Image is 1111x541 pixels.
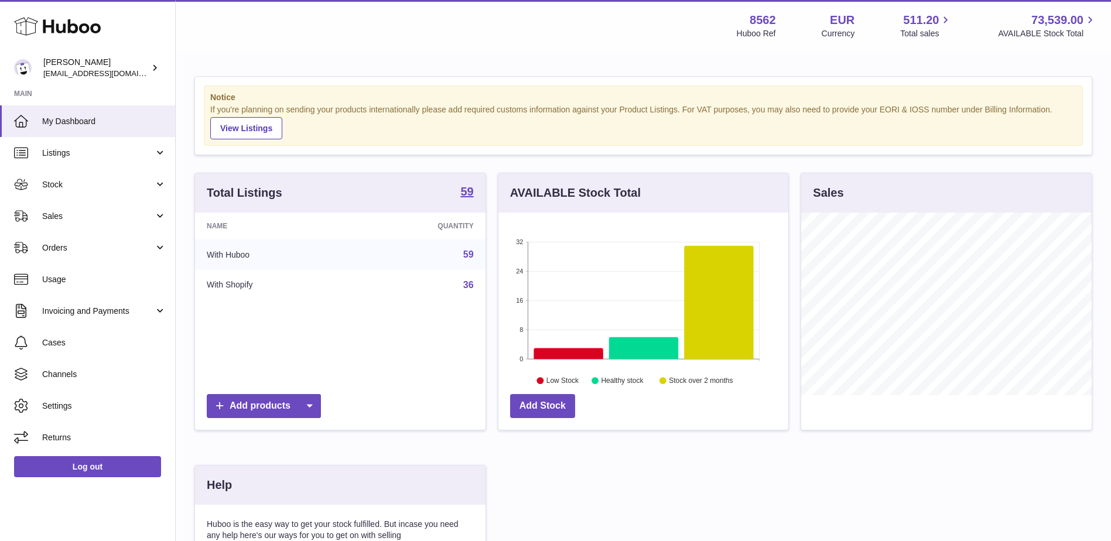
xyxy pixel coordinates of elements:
span: 73,539.00 [1031,12,1083,28]
div: Huboo Ref [737,28,776,39]
a: 511.20 Total sales [900,12,952,39]
span: 511.20 [903,12,939,28]
h3: Help [207,477,232,493]
text: 0 [519,355,523,362]
td: With Huboo [195,239,351,270]
h3: Sales [813,185,843,201]
span: My Dashboard [42,116,166,127]
strong: EUR [830,12,854,28]
span: Returns [42,432,166,443]
a: Log out [14,456,161,477]
text: 32 [516,238,523,245]
span: Settings [42,400,166,412]
div: Currency [822,28,855,39]
text: 24 [516,268,523,275]
span: Orders [42,242,154,254]
span: Usage [42,274,166,285]
a: 73,539.00 AVAILABLE Stock Total [998,12,1097,39]
strong: 59 [460,186,473,197]
th: Name [195,213,351,239]
a: 36 [463,280,474,290]
text: Healthy stock [601,376,644,385]
span: Invoicing and Payments [42,306,154,317]
text: 16 [516,297,523,304]
div: If you're planning on sending your products internationally please add required customs informati... [210,104,1076,139]
span: Channels [42,369,166,380]
h3: AVAILABLE Stock Total [510,185,641,201]
span: Total sales [900,28,952,39]
text: 8 [519,326,523,333]
span: Listings [42,148,154,159]
span: Stock [42,179,154,190]
span: Sales [42,211,154,222]
a: 59 [463,249,474,259]
strong: 8562 [750,12,776,28]
a: Add products [207,394,321,418]
span: AVAILABLE Stock Total [998,28,1097,39]
h3: Total Listings [207,185,282,201]
a: View Listings [210,117,282,139]
span: [EMAIL_ADDRESS][DOMAIN_NAME] [43,69,172,78]
strong: Notice [210,92,1076,103]
p: Huboo is the easy way to get your stock fulfilled. But incase you need any help here's our ways f... [207,519,474,541]
img: internalAdmin-8562@internal.huboo.com [14,59,32,77]
text: Stock over 2 months [669,376,733,385]
td: With Shopify [195,270,351,300]
span: Cases [42,337,166,348]
th: Quantity [351,213,485,239]
a: 59 [460,186,473,200]
a: Add Stock [510,394,575,418]
text: Low Stock [546,376,579,385]
div: [PERSON_NAME] [43,57,149,79]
